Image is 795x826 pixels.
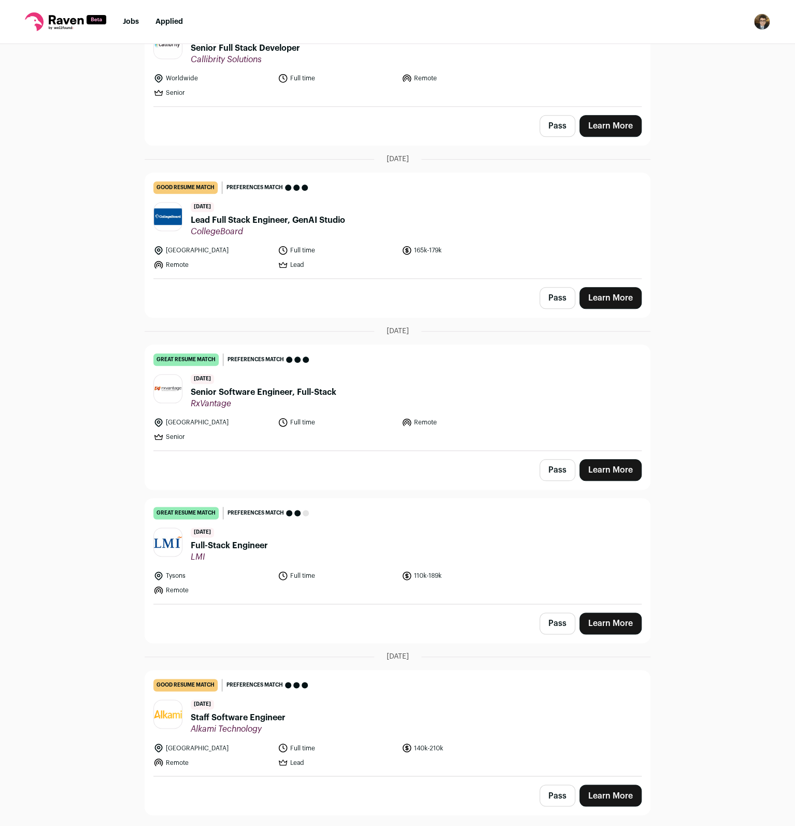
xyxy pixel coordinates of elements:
[153,417,272,428] li: [GEOGRAPHIC_DATA]
[191,528,214,537] span: [DATE]
[579,613,642,634] a: Learn More
[278,73,396,83] li: Full time
[153,507,219,519] div: great resume match
[154,386,182,391] img: 1f9958bde26d3e4cd89f6c5ac529b5acafdd0060d66cdd10a21d15c927b32369.jpg
[278,417,396,428] li: Full time
[754,13,770,30] button: Open dropdown
[579,115,642,137] a: Learn More
[153,679,218,691] div: good resume match
[153,432,272,442] li: Senior
[402,245,520,255] li: 165k-179k
[153,353,219,366] div: great resume match
[540,613,575,634] button: Pass
[278,245,396,255] li: Full time
[278,571,396,581] li: Full time
[387,651,409,662] span: [DATE]
[145,671,650,776] a: good resume match Preferences match [DATE] Staff Software Engineer Alkami Technology [GEOGRAPHIC_...
[278,743,396,753] li: Full time
[154,710,182,718] img: c845aac2789c1b30fdc3eb4176dac537391df06ed23acd8e89f60a323ad6dbd0.png
[540,785,575,806] button: Pass
[153,73,272,83] li: Worldwide
[191,374,214,384] span: [DATE]
[145,1,650,106] a: good resume match Preferences match [DATE] Senior Full Stack Developer Callibrity Solutions World...
[754,13,770,30] img: 6159877-medium_jpg
[402,417,520,428] li: Remote
[191,700,214,709] span: [DATE]
[191,214,345,226] span: Lead Full Stack Engineer, GenAI Studio
[154,536,182,548] img: 582c5977389bfdca1b9f9f3f31c74dcde56fe904a856db893dd5c2f194167bea.jpg
[191,226,345,237] span: CollegeBoard
[540,459,575,481] button: Pass
[540,115,575,137] button: Pass
[153,757,272,767] li: Remote
[191,42,300,54] span: Senior Full Stack Developer
[387,326,409,336] span: [DATE]
[402,743,520,753] li: 140k-210k
[153,571,272,581] li: Tysons
[226,182,283,193] span: Preferences match
[579,785,642,806] a: Learn More
[153,260,272,270] li: Remote
[226,680,283,690] span: Preferences match
[153,245,272,255] li: [GEOGRAPHIC_DATA]
[191,539,268,552] span: Full-Stack Engineer
[191,202,214,212] span: [DATE]
[154,31,182,59] img: ef3aacbfe28bf16d5b54eed4a311a4e5da7a6695305ece0e69df26d1e7f426a8.jpg
[228,508,284,518] span: Preferences match
[278,260,396,270] li: Lead
[402,571,520,581] li: 110k-189k
[155,18,183,25] a: Applied
[145,345,650,450] a: great resume match Preferences match [DATE] Senior Software Engineer, Full-Stack RxVantage [GEOGR...
[154,208,182,225] img: cfb52ba93b836423ba4ae497992f271ff790f3b51a850b980c6490f462c3f813.jpg
[191,398,336,409] span: RxVantage
[191,386,336,398] span: Senior Software Engineer, Full-Stack
[153,88,272,98] li: Senior
[579,459,642,481] a: Learn More
[153,585,272,595] li: Remote
[145,499,650,604] a: great resume match Preferences match [DATE] Full-Stack Engineer LMI Tysons Full time 110k-189k Re...
[191,552,268,562] span: LMI
[402,73,520,83] li: Remote
[228,354,284,365] span: Preferences match
[579,287,642,309] a: Learn More
[387,154,409,164] span: [DATE]
[191,711,286,724] span: Staff Software Engineer
[145,173,650,278] a: good resume match Preferences match [DATE] Lead Full Stack Engineer, GenAI Studio CollegeBoard [G...
[123,18,139,25] a: Jobs
[153,181,218,194] div: good resume match
[191,54,300,65] span: Callibrity Solutions
[153,743,272,753] li: [GEOGRAPHIC_DATA]
[278,757,396,767] li: Lead
[540,287,575,309] button: Pass
[191,724,286,734] span: Alkami Technology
